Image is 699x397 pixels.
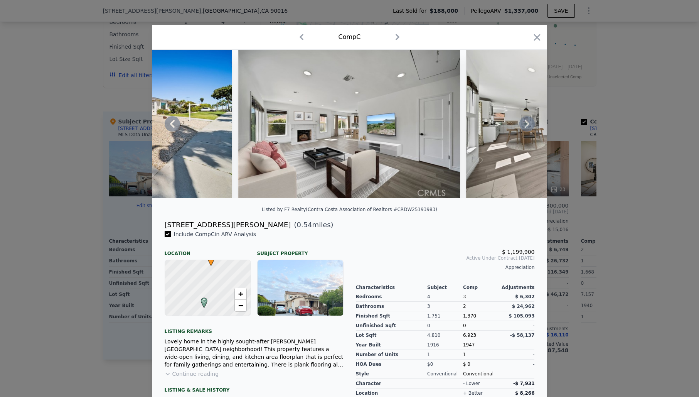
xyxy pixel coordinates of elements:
div: Lovely home in the highly sought-after [PERSON_NAME][GEOGRAPHIC_DATA] neighborhood! This property... [165,338,344,368]
div: Listing remarks [165,322,344,334]
div: 1 [427,350,463,360]
div: Listed by F7 Realty (Contra Costa Association of Realtors #CRDW25193983) [262,207,437,212]
div: Conventional [463,369,499,379]
span: $ 105,093 [509,313,534,319]
span: − [238,301,243,310]
div: [STREET_ADDRESS][PERSON_NAME] [165,220,291,230]
span: ( miles) [291,220,333,230]
div: + better [463,390,483,396]
div: Number of Units [356,350,428,360]
div: 1916 [427,340,463,350]
div: Comp C [339,32,361,42]
div: Subject [427,284,463,291]
span: Active Under Contract [DATE] [356,255,535,261]
span: 0.54 [297,221,312,229]
div: Characteristics [356,284,428,291]
span: + [238,289,243,299]
span: 6,923 [463,333,476,338]
div: 1 [463,350,499,360]
div: 1947 [463,340,499,350]
div: Appreciation [356,264,535,270]
div: 4,810 [427,331,463,340]
div: - [499,369,535,379]
span: 3 [463,294,466,299]
div: Comp [463,284,499,291]
div: C [199,297,204,302]
span: -$ 58,137 [510,333,535,338]
div: - [499,340,535,350]
div: 0 [427,321,463,331]
img: Property Img [238,50,460,198]
div: Style [356,369,428,379]
div: Lot Sqft [356,331,428,340]
span: C [199,297,209,304]
img: Property Img [466,50,688,198]
div: Year Built [356,340,428,350]
span: 0 [463,323,466,328]
span: $ 6,302 [515,294,534,299]
div: 4 [427,292,463,302]
span: -$ 7,931 [513,381,534,386]
div: Bathrooms [356,302,428,311]
button: Continue reading [165,370,219,378]
div: HOA Dues [356,360,428,369]
div: 2 [463,302,499,311]
div: Adjustments [499,284,535,291]
span: Include Comp C in ARV Analysis [171,231,259,237]
a: Zoom out [235,300,246,311]
div: character [356,379,428,389]
div: $0 [427,360,463,369]
div: Unfinished Sqft [356,321,428,331]
div: Bedrooms [356,292,428,302]
span: 1,370 [463,313,476,319]
div: Location [165,244,251,257]
div: - [499,321,535,331]
div: 3 [427,302,463,311]
div: LISTING & SALE HISTORY [165,387,344,395]
span: $ 0 [463,362,470,367]
a: Zoom in [235,288,246,300]
span: $ 8,266 [515,390,534,396]
div: Subject Property [257,244,344,257]
div: 1,751 [427,311,463,321]
div: - [356,270,535,281]
div: Conventional [427,369,463,379]
span: $ 24,962 [512,304,535,309]
div: - [499,360,535,369]
span: $ 1,199,900 [502,249,535,255]
div: - lower [463,380,480,387]
div: Finished Sqft [356,311,428,321]
div: - [499,350,535,360]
